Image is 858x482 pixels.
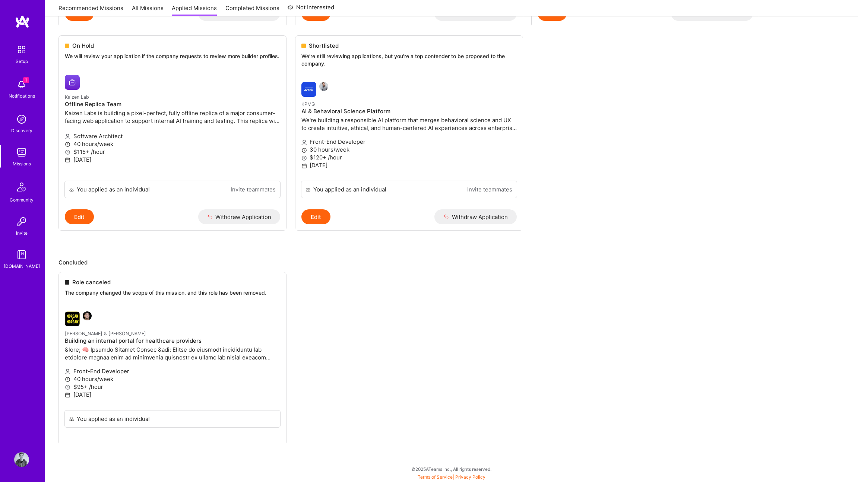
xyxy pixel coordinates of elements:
[14,145,29,160] img: teamwork
[301,108,517,115] h4: AI & Behavioral Science Platform
[65,75,80,90] img: Kaizen Lab company logo
[14,214,29,229] img: Invite
[301,148,307,153] i: icon Clock
[301,209,330,224] button: Edit
[14,42,29,57] img: setup
[65,142,70,147] i: icon Clock
[58,259,845,266] p: Concluded
[65,148,280,156] p: $115+ /hour
[295,76,523,181] a: KPMG company logoRyan DoddKPMGAI & Behavioral Science PlatformWe're building a responsible AI pla...
[301,53,517,67] p: We’re still reviewing applications, but you're a top contender to be proposed to the company.
[12,452,31,467] a: User Avatar
[301,138,517,146] p: Front-End Developer
[10,196,34,204] div: Community
[301,163,307,169] i: icon Calendar
[301,116,517,132] p: We're building a responsible AI platform that merges behavioral science and UX to create intuitiv...
[313,185,386,193] div: You applied as an individual
[65,109,280,125] p: Kaizen Labs is building a pixel-perfect, fully offline replica of a major consumer-facing web app...
[418,474,453,480] a: Terms of Service
[301,82,316,97] img: KPMG company logo
[65,134,70,139] i: icon Applicant
[301,155,307,161] i: icon MoneyGray
[14,112,29,127] img: discovery
[198,209,281,224] button: Withdraw Application
[65,94,89,100] small: Kaizen Lab
[58,4,123,16] a: Recommended Missions
[172,4,217,16] a: Applied Missions
[13,160,31,168] div: Missions
[301,140,307,145] i: icon Applicant
[319,82,328,91] img: Ryan Dodd
[14,247,29,262] img: guide book
[309,42,339,50] span: Shortlisted
[65,140,280,148] p: 40 hours/week
[9,92,35,100] div: Notifications
[59,69,286,181] a: Kaizen Lab company logoKaizen LabOffline Replica TeamKaizen Labs is building a pixel-perfect, ful...
[45,460,858,478] div: © 2025 ATeams Inc., All rights reserved.
[65,156,280,164] p: [DATE]
[301,161,517,169] p: [DATE]
[65,53,280,60] p: We will review your application if the company requests to review more builder profiles.
[65,132,280,140] p: Software Architect
[225,4,279,16] a: Completed Missions
[301,146,517,153] p: 30 hours/week
[301,153,517,161] p: $120+ /hour
[418,474,485,480] span: |
[14,77,29,92] img: bell
[455,474,485,480] a: Privacy Policy
[14,452,29,467] img: User Avatar
[65,209,94,224] button: Edit
[15,15,30,28] img: logo
[231,185,276,193] a: Invite teammates
[301,101,315,107] small: KPMG
[72,42,94,50] span: On Hold
[434,209,517,224] button: Withdraw Application
[65,149,70,155] i: icon MoneyGray
[65,157,70,163] i: icon Calendar
[16,57,28,65] div: Setup
[4,262,40,270] div: [DOMAIN_NAME]
[467,185,512,193] a: Invite teammates
[11,127,32,134] div: Discovery
[132,4,164,16] a: All Missions
[65,101,280,108] h4: Offline Replica Team
[288,3,334,16] a: Not Interested
[13,178,31,196] img: Community
[16,229,28,237] div: Invite
[23,77,29,83] span: 1
[77,185,150,193] div: You applied as an individual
